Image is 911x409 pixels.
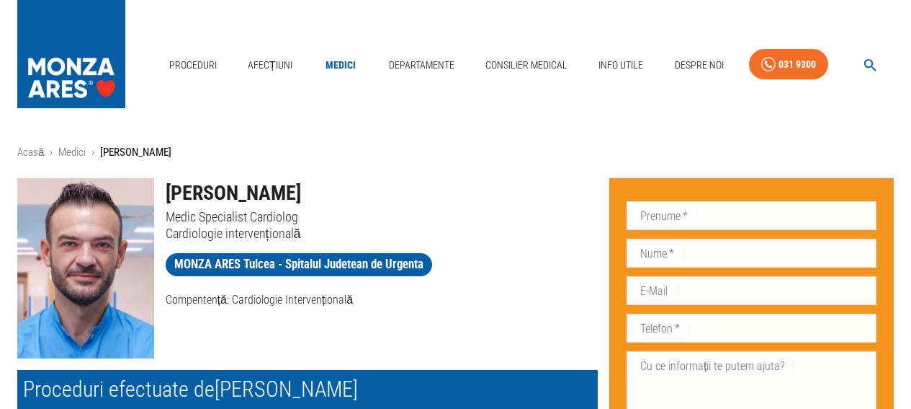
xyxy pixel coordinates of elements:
h1: [PERSON_NAME] [166,178,598,208]
span: MONZA ARES Tulcea - Spitalul Judetean de Urgenta [166,255,432,273]
h2: Proceduri efectuate de [PERSON_NAME] [17,370,598,409]
a: Medici [318,50,364,80]
li: › [91,144,94,161]
li: › [50,144,53,161]
a: 031 9300 [749,49,828,80]
a: Medici [58,146,86,159]
a: Afecțiuni [242,50,298,80]
p: Medic Specialist Cardiolog [166,208,598,225]
a: MONZA ARES Tulcea - Spitalul Judetean de Urgenta [166,253,432,276]
a: Departamente [383,50,460,80]
p: [PERSON_NAME] [100,144,171,161]
p: Cardiologie intervențională [166,225,598,242]
a: Proceduri [163,50,223,80]
a: Acasă [17,146,44,159]
img: Dr. Leonard Licheardopol [17,178,154,359]
a: Despre Noi [669,50,730,80]
nav: breadcrumb [17,144,894,161]
p: Compentență: Cardiologie Intervențională [166,291,598,309]
a: Consilier Medical [480,50,573,80]
a: Info Utile [593,50,649,80]
div: 031 9300 [778,56,816,74]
